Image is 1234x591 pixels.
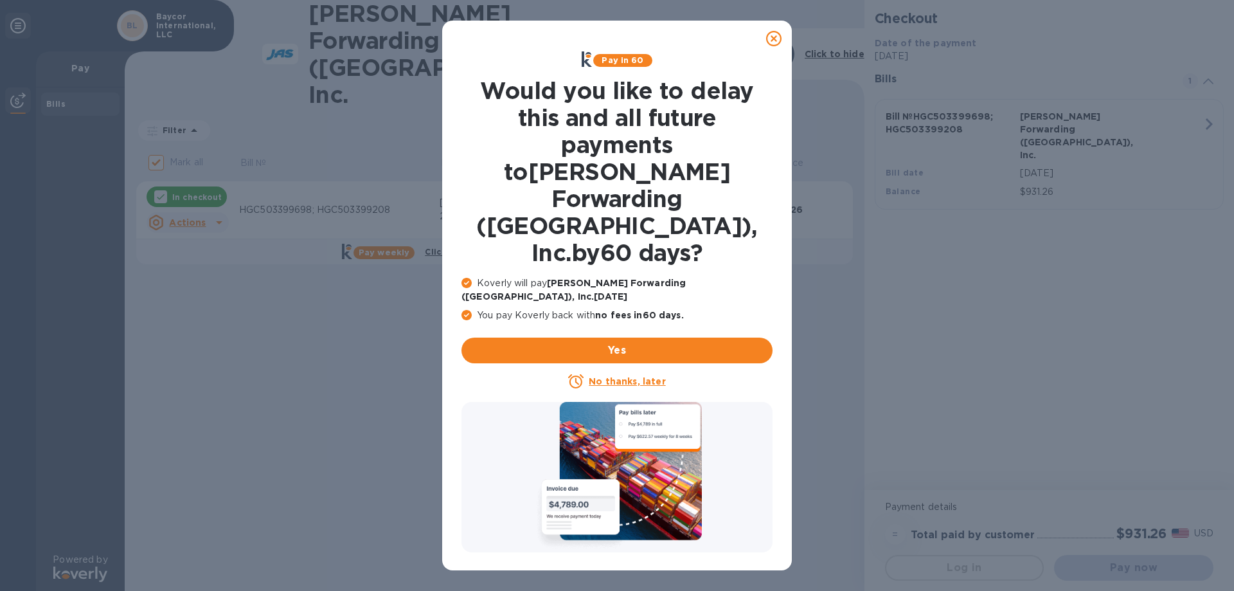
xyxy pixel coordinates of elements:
u: No thanks, later [589,376,665,386]
span: Yes [472,343,762,358]
h1: Would you like to delay this and all future payments to [PERSON_NAME] Forwarding ([GEOGRAPHIC_DAT... [461,77,773,266]
b: [PERSON_NAME] Forwarding ([GEOGRAPHIC_DATA]), Inc. [DATE] [461,278,686,302]
b: Pay in 60 [602,55,643,65]
button: Yes [461,338,773,363]
p: Koverly will pay [461,277,773,304]
b: no fees in 60 days . [595,310,683,320]
p: You pay Koverly back with [461,309,773,322]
